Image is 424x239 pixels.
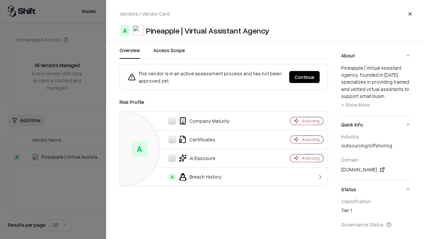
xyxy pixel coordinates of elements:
div: Breach History [125,173,267,181]
div: A [120,25,130,36]
span: + Show More [341,102,370,108]
div: outsourcing/offshoring [341,142,411,151]
div: Pineapple | Virtual Assistant Agency, founded in [DATE], specializes in providing trained and vet... [341,64,411,110]
button: Status [341,181,411,198]
button: Overview [120,47,140,59]
div: Governance Status [341,221,411,227]
button: Access Scope [153,47,185,59]
button: Quick Info [341,116,411,133]
div: Analyzing [302,155,320,161]
div: Industry [341,133,411,139]
button: + Show More [341,100,370,110]
div: Company Maturity [125,117,267,125]
div: Domain [341,157,411,163]
div: Quick Info [341,133,411,180]
p: Vendors / Vendor Card [120,10,170,17]
button: About [341,47,411,64]
div: This vendor is in an active assessment process and has not been approved yet. [128,70,284,84]
span: ... [384,93,387,99]
div: Pineapple | Virtual Assistant Agency [146,25,269,36]
div: A [132,141,147,157]
div: Risk Profile [120,98,328,106]
button: Continue [289,71,320,83]
div: Analyzing [302,137,320,142]
div: Certificates [125,135,267,143]
div: Tier 1 [341,207,411,216]
div: Classification [341,198,411,204]
div: AI Exposure [125,154,267,162]
div: Analyzing [302,118,320,124]
div: About [341,64,411,116]
div: A [168,173,176,181]
img: Pineapple | Virtual Assistant Agency [133,25,143,36]
div: [DOMAIN_NAME] [341,166,411,174]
